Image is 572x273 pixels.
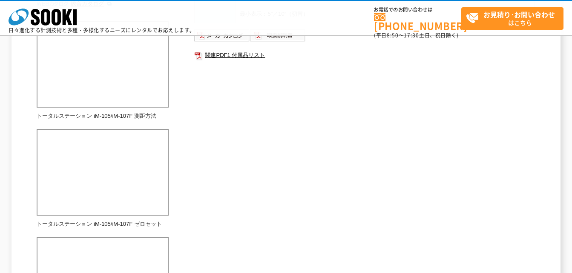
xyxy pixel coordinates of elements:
[466,8,563,29] span: はこちら
[194,50,535,61] a: 関連PDF1 付属品リスト
[404,31,419,39] span: 17:30
[9,28,195,33] p: 日々進化する計測技術と多種・多様化するニーズにレンタルでお応えします。
[461,7,563,30] a: お見積り･お問い合わせはこちら
[374,31,458,39] span: (平日 ～ 土日、祝日除く)
[374,13,461,31] a: [PHONE_NUMBER]
[37,112,169,121] p: トータルステーション iM-105/iM-107F 測距方法
[37,220,169,229] p: トータルステーション iM-105/iM-107F ゼロセット
[250,34,306,40] a: 取扱説明書
[374,7,461,12] span: お電話でのお問い合わせは
[387,31,399,39] span: 8:50
[194,34,250,40] a: メーカーカタログ
[483,9,555,20] strong: お見積り･お問い合わせ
